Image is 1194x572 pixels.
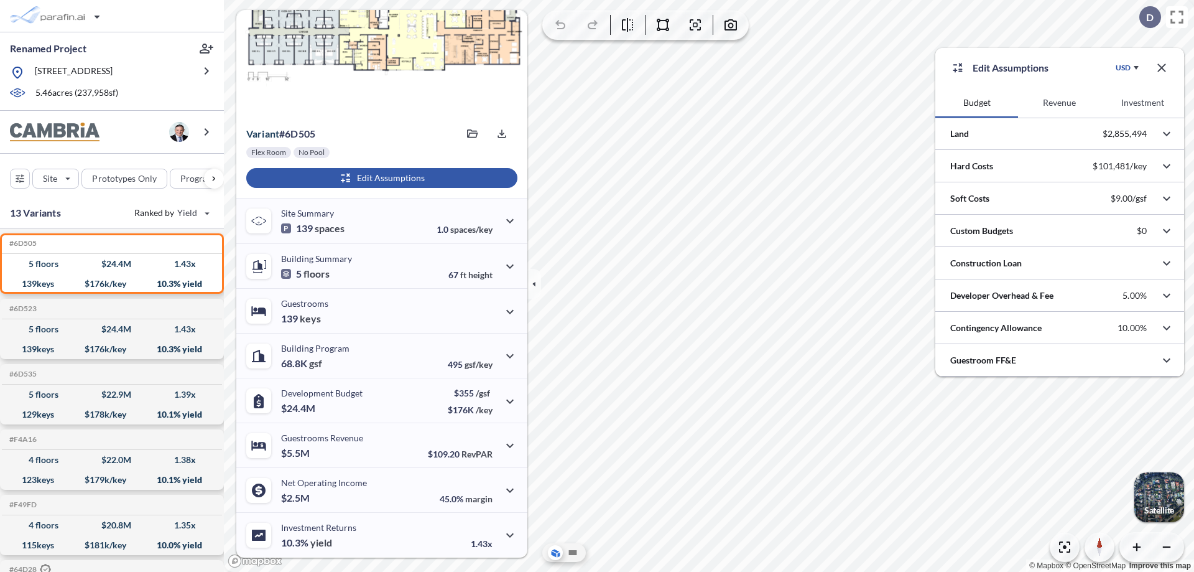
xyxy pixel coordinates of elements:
p: 5.00% [1122,290,1147,301]
p: Site [43,172,57,185]
p: $9.00/gsf [1111,193,1147,204]
span: spaces/key [450,224,493,235]
img: BrandImage [10,123,99,142]
h5: Click to copy the code [7,500,37,509]
a: OpenStreetMap [1065,561,1126,570]
span: gsf [309,357,322,370]
a: Mapbox [1029,561,1063,570]
button: Ranked by Yield [124,203,218,223]
button: Investment [1101,88,1184,118]
p: Guestroom FF&E [950,354,1016,367]
p: $109.20 [428,449,493,459]
p: [STREET_ADDRESS] [35,65,113,80]
p: 1.0 [437,224,493,235]
p: 68.8K [281,357,322,370]
p: Flex Room [251,148,286,157]
button: Program [170,169,237,189]
button: Prototypes Only [81,169,167,189]
p: 1.43x [471,538,493,549]
span: ft [460,270,466,280]
p: Satellite [1144,505,1174,515]
h5: Click to copy the code [7,304,37,313]
button: Budget [935,88,1018,118]
p: Building Summary [281,253,352,264]
p: $2,855,494 [1103,128,1147,139]
p: Custom Budgets [950,225,1013,237]
h5: Click to copy the code [7,370,37,378]
span: height [468,270,493,280]
a: Mapbox homepage [228,554,282,568]
div: USD [1116,63,1131,73]
button: Switcher ImageSatellite [1134,472,1184,522]
p: Construction Loan [950,257,1022,270]
p: Program [180,172,215,185]
p: 13 Variants [10,205,61,220]
button: Site Plan [565,545,580,560]
p: Investment Returns [281,522,356,533]
p: D [1146,12,1154,23]
p: Prototypes Only [92,172,157,185]
p: $2.5M [281,492,312,504]
p: $176K [448,405,493,415]
p: Guestrooms [281,298,328,309]
span: keys [300,312,321,325]
span: margin [465,494,493,504]
p: $355 [448,388,493,398]
p: 10.00% [1118,322,1147,334]
p: Land [950,128,969,140]
span: Yield [177,207,198,219]
button: Edit Assumptions [246,168,517,188]
a: Improve this map [1129,561,1191,570]
button: Revenue [1018,88,1101,118]
p: 139 [281,222,345,235]
span: spaces [315,222,345,235]
h5: Click to copy the code [7,239,37,248]
p: 5 [281,268,330,280]
p: Hard Costs [950,160,993,172]
h5: Click to copy the code [7,435,37,444]
img: Switcher Image [1134,472,1184,522]
p: 67 [448,270,493,280]
p: Renamed Project [10,42,86,55]
p: Development Budget [281,388,363,398]
button: Aerial View [548,545,563,560]
img: user logo [169,122,189,142]
span: yield [310,537,332,549]
p: 495 [448,359,493,370]
p: 5.46 acres ( 237,958 sf) [35,87,118,100]
p: $101,481/key [1093,161,1147,172]
span: RevPAR [461,449,493,459]
p: $0 [1137,225,1147,237]
p: Guestrooms Revenue [281,433,363,443]
p: No Pool [298,148,325,157]
button: Site [32,169,79,189]
span: gsf/key [465,359,493,370]
p: $24.4M [281,402,317,415]
span: /key [476,405,493,415]
p: # 6d505 [246,128,315,140]
p: Developer Overhead & Fee [950,289,1053,302]
p: 139 [281,312,321,325]
p: Soft Costs [950,192,989,205]
p: Edit Assumptions [973,60,1048,75]
p: Site Summary [281,208,334,218]
p: Building Program [281,343,349,354]
p: 10.3% [281,537,332,549]
span: Variant [246,128,279,139]
p: Net Operating Income [281,477,367,488]
span: /gsf [476,388,490,398]
span: floors [303,268,330,280]
p: $5.5M [281,447,312,459]
p: 45.0% [440,494,493,504]
p: Contingency Allowance [950,322,1042,334]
